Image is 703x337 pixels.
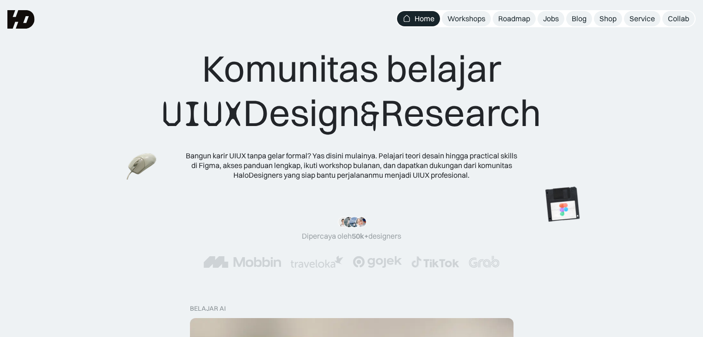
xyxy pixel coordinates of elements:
div: Blog [572,14,587,24]
div: belajar ai [190,305,226,313]
div: Shop [599,14,617,24]
a: Shop [594,11,622,26]
a: Workshops [442,11,491,26]
div: Collab [668,14,689,24]
span: 50k+ [352,231,368,241]
div: Service [630,14,655,24]
span: & [360,92,380,136]
a: Home [397,11,440,26]
div: Roadmap [498,14,530,24]
a: Service [624,11,660,26]
div: Dipercaya oleh designers [302,231,401,241]
div: Bangun karir UIUX tanpa gelar formal? Yas disini mulainya. Pelajari teori desain hingga practical... [185,151,518,180]
span: UIUX [162,92,243,136]
div: Workshops [447,14,485,24]
div: Jobs [543,14,559,24]
div: Home [415,14,434,24]
a: Collab [662,11,695,26]
a: Jobs [538,11,564,26]
div: Komunitas belajar Design Research [162,46,541,136]
a: Blog [566,11,592,26]
a: Roadmap [493,11,536,26]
